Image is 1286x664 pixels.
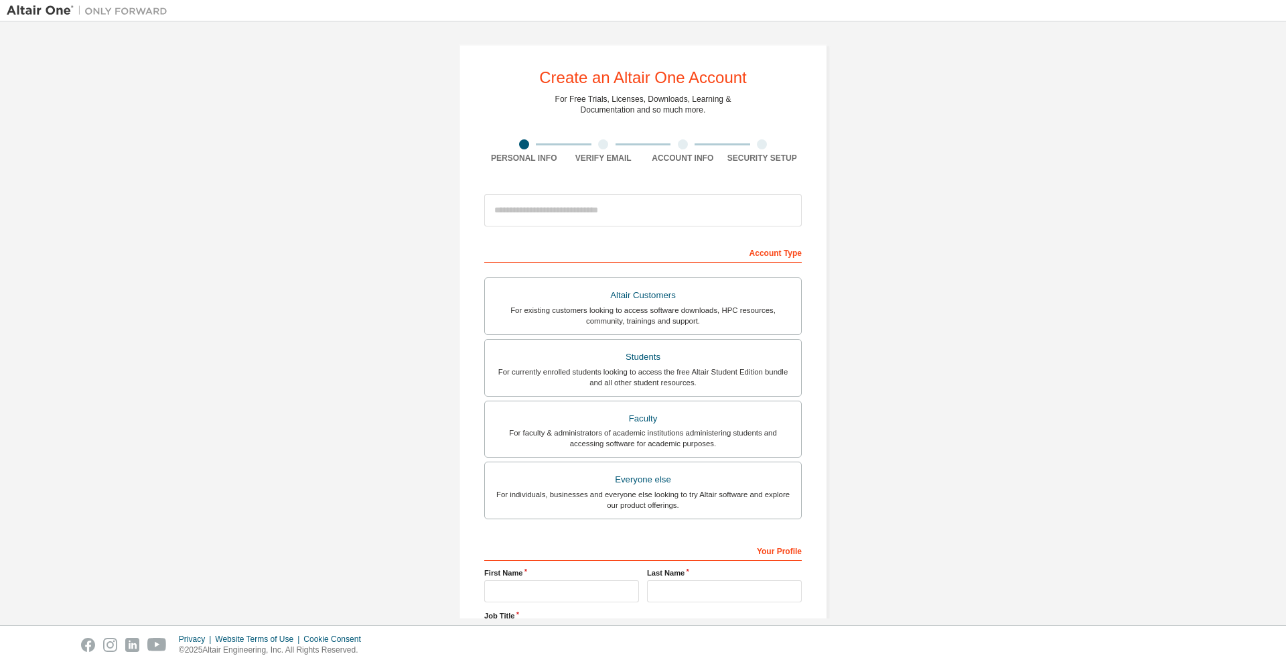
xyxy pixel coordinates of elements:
[7,4,174,17] img: Altair One
[484,539,802,561] div: Your Profile
[493,367,793,388] div: For currently enrolled students looking to access the free Altair Student Edition bundle and all ...
[647,568,802,578] label: Last Name
[493,489,793,511] div: For individuals, businesses and everyone else looking to try Altair software and explore our prod...
[643,153,723,163] div: Account Info
[564,153,644,163] div: Verify Email
[81,638,95,652] img: facebook.svg
[493,409,793,428] div: Faculty
[215,634,303,645] div: Website Terms of Use
[179,645,369,656] p: © 2025 Altair Engineering, Inc. All Rights Reserved.
[484,568,639,578] label: First Name
[493,427,793,449] div: For faculty & administrators of academic institutions administering students and accessing softwa...
[303,634,368,645] div: Cookie Consent
[723,153,802,163] div: Security Setup
[484,610,802,621] label: Job Title
[484,153,564,163] div: Personal Info
[147,638,167,652] img: youtube.svg
[125,638,139,652] img: linkedin.svg
[555,94,731,115] div: For Free Trials, Licenses, Downloads, Learning & Documentation and so much more.
[539,70,747,86] div: Create an Altair One Account
[493,348,793,367] div: Students
[103,638,117,652] img: instagram.svg
[493,286,793,305] div: Altair Customers
[484,241,802,263] div: Account Type
[179,634,215,645] div: Privacy
[493,305,793,326] div: For existing customers looking to access software downloads, HPC resources, community, trainings ...
[493,470,793,489] div: Everyone else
